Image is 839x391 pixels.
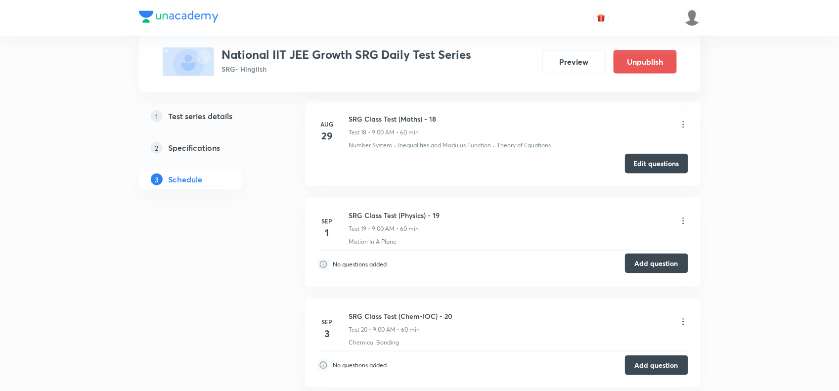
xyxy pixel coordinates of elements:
[349,141,393,150] p: Number System
[349,128,419,137] p: Test 18 • 9:00 AM • 60 min
[169,110,233,122] h5: Test series details
[317,359,329,371] img: infoIcon
[349,224,419,233] p: Test 19 • 9:00 AM • 60 min
[349,114,437,124] h6: SRG Class Test (Maths) - 18
[625,154,688,174] button: Edit questions
[684,9,701,26] img: Shahid ahmed
[333,260,387,269] p: No questions added
[317,317,337,326] h6: Sep
[317,326,337,341] h4: 3
[349,210,440,220] h6: SRG Class Test (Physics) - 19
[139,11,219,23] img: Company Logo
[317,129,337,143] h4: 29
[139,11,219,25] a: Company Logo
[614,50,677,74] button: Unpublish
[597,13,606,22] img: avatar
[317,120,337,129] h6: Aug
[493,141,495,150] div: ·
[222,47,472,62] h3: National IIT JEE Growth SRG Daily Test Series
[169,174,203,185] h5: Schedule
[333,361,387,370] p: No questions added
[163,47,214,76] img: fallback-thumbnail.png
[317,225,337,240] h4: 1
[169,142,221,154] h5: Specifications
[542,50,606,74] button: Preview
[151,174,163,185] p: 3
[151,142,163,154] p: 2
[151,110,163,122] p: 1
[497,141,551,150] p: Theory of Equations
[349,311,453,321] h6: SRG Class Test (Chem-IOC) - 20
[349,237,397,246] p: Motion In A Plane
[398,141,491,150] p: Inequalities and Modulus Function
[625,355,688,375] button: Add question
[395,141,397,150] div: ·
[593,10,609,26] button: avatar
[317,217,337,225] h6: Sep
[349,338,399,347] p: Chemical Bonding
[317,259,329,270] img: infoIcon
[139,138,273,158] a: 2Specifications
[222,64,472,74] p: SRG • Hinglish
[139,106,273,126] a: 1Test series details
[349,325,420,334] p: Test 20 • 9:00 AM • 60 min
[625,254,688,273] button: Add question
